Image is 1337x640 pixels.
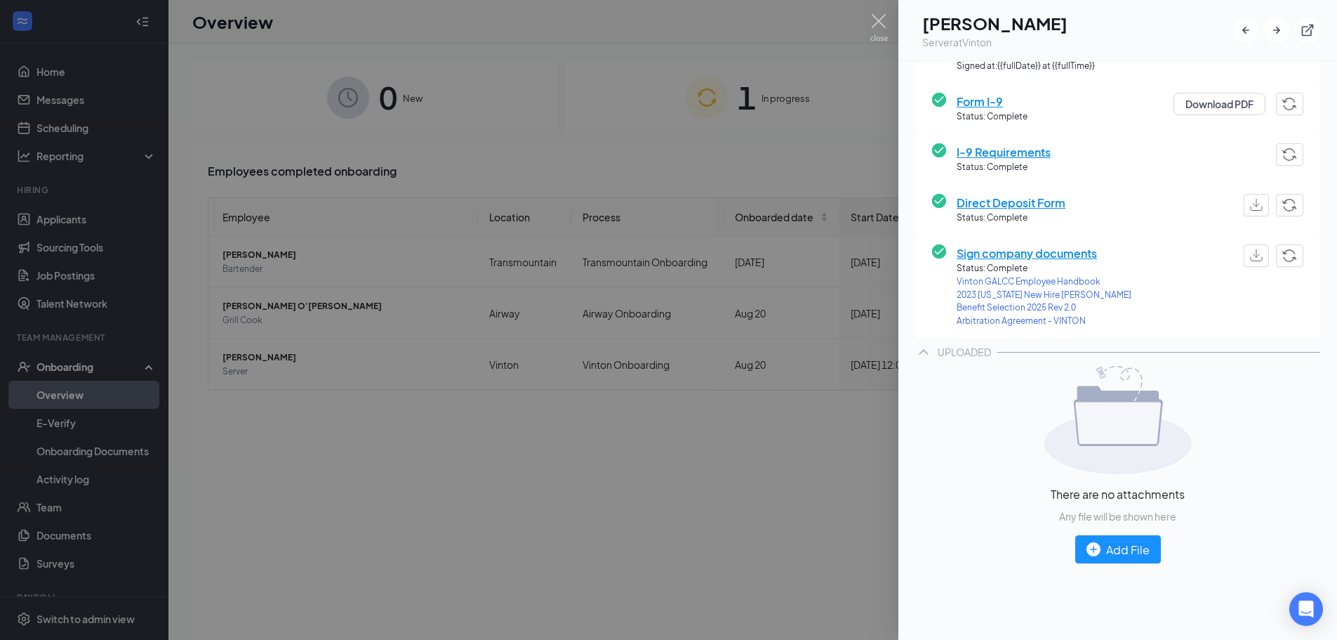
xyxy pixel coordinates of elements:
[957,60,1095,73] span: Signed at: {{fullDate}} at {{fullTime}}
[957,161,1051,174] span: Status: Complete
[1233,18,1258,43] button: ArrowLeftNew
[1270,23,1284,37] svg: ArrowRight
[938,345,991,359] div: UPLOADED
[1239,23,1253,37] svg: ArrowLeftNew
[1264,18,1289,43] button: ArrowRight
[957,93,1027,110] span: Form I-9
[957,143,1051,161] span: I-9 Requirements
[957,110,1027,124] span: Status: Complete
[957,211,1065,225] span: Status: Complete
[957,315,1131,328] a: Arbitration Agreement - VINTON
[1075,535,1161,563] button: Add File
[915,344,932,360] svg: ChevronUp
[957,244,1131,262] span: Sign company documents
[957,289,1131,302] a: 2023 [US_STATE] New Hire [PERSON_NAME]
[1059,509,1176,524] span: Any file will be shown here
[1173,93,1265,115] button: Download PDF
[922,35,1067,49] div: Server at Vinton
[957,262,1131,275] span: Status: Complete
[1289,592,1323,626] div: Open Intercom Messenger
[957,194,1065,211] span: Direct Deposit Form
[922,11,1067,35] h1: [PERSON_NAME]
[957,275,1131,289] a: Vinton GALCC Employee Handbook
[1301,23,1315,37] svg: ExternalLink
[1295,18,1320,43] button: ExternalLink
[957,301,1131,315] a: Benefit Selection 2025 Rev 2.0
[1051,485,1185,503] span: There are no attachments
[1086,541,1150,559] div: Add File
